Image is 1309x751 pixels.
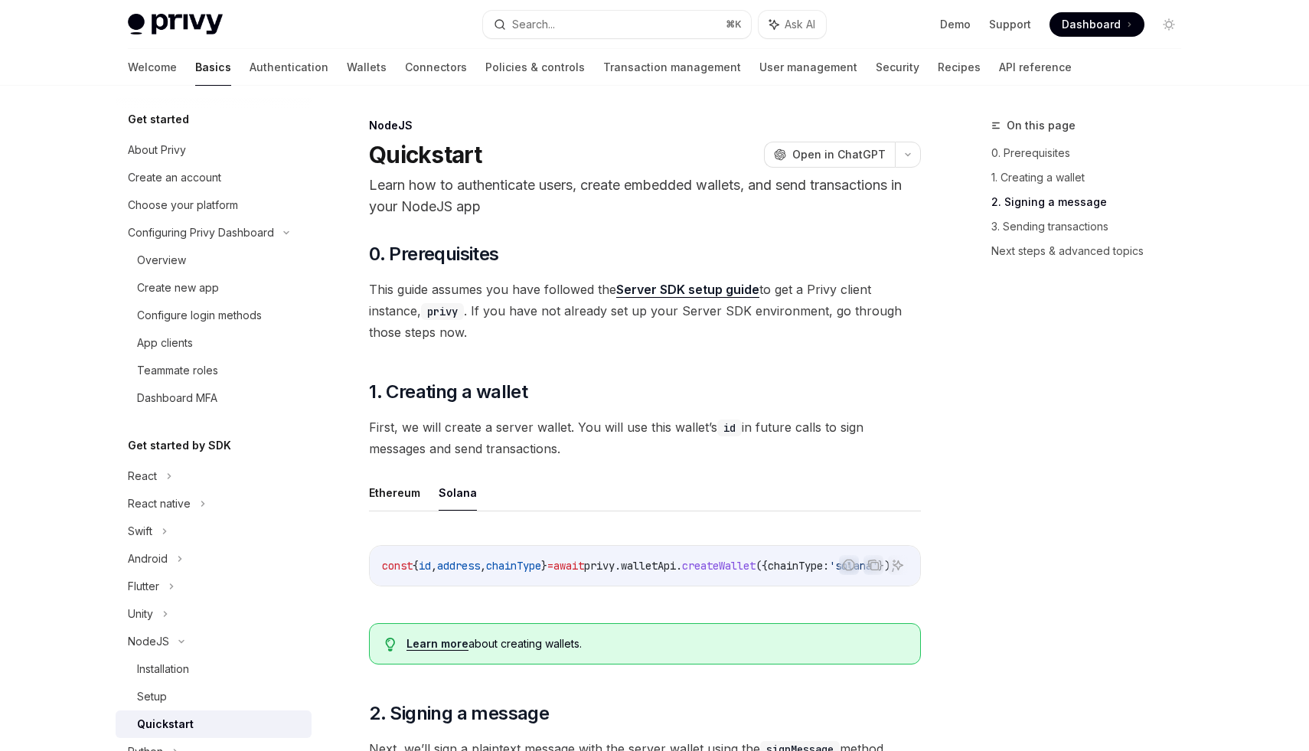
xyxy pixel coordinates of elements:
a: Setup [116,683,312,710]
a: Policies & controls [485,49,585,86]
a: Next steps & advanced topics [991,239,1193,263]
span: await [553,559,584,573]
span: { [413,559,419,573]
a: Quickstart [116,710,312,738]
a: 3. Sending transactions [991,214,1193,239]
div: About Privy [128,141,186,159]
div: NodeJS [369,118,921,133]
div: Quickstart [137,715,194,733]
button: Ethereum [369,475,420,511]
button: Ask AI [888,555,908,575]
a: Dashboard MFA [116,384,312,412]
span: 2. Signing a message [369,701,549,726]
span: chainType: [768,559,829,573]
a: Welcome [128,49,177,86]
a: Configure login methods [116,302,312,329]
h1: Quickstart [369,141,482,168]
div: Android [128,550,168,568]
span: chainType [486,559,541,573]
span: ⌘ K [726,18,742,31]
span: ({ [756,559,768,573]
a: User management [759,49,857,86]
div: Create an account [128,168,221,187]
span: const [382,559,413,573]
a: Choose your platform [116,191,312,219]
div: Search... [512,15,555,34]
a: Create new app [116,274,312,302]
a: Support [989,17,1031,32]
a: App clients [116,329,312,357]
span: address [437,559,480,573]
div: React [128,467,157,485]
span: . [615,559,621,573]
div: Create new app [137,279,219,297]
span: Dashboard [1062,17,1121,32]
span: id [419,559,431,573]
span: First, we will create a server wallet. You will use this wallet’s in future calls to sign message... [369,416,921,459]
span: Ask AI [785,17,815,32]
a: About Privy [116,136,312,164]
a: API reference [999,49,1072,86]
a: Security [876,49,919,86]
span: , [480,559,486,573]
p: Learn how to authenticate users, create embedded wallets, and send transactions in your NodeJS app [369,175,921,217]
a: Installation [116,655,312,683]
div: Installation [137,660,189,678]
button: Copy the contents from the code block [863,555,883,575]
a: Demo [940,17,971,32]
a: Learn more [406,637,468,651]
button: Ask AI [759,11,826,38]
a: Teammate roles [116,357,312,384]
span: On this page [1007,116,1076,135]
div: Configure login methods [137,306,262,325]
a: Transaction management [603,49,741,86]
a: 0. Prerequisites [991,141,1193,165]
div: App clients [137,334,193,352]
button: Report incorrect code [839,555,859,575]
button: Open in ChatGPT [764,142,895,168]
span: Open in ChatGPT [792,147,886,162]
button: Search...⌘K [483,11,751,38]
a: Overview [116,247,312,274]
a: Dashboard [1049,12,1144,37]
code: id [717,420,742,436]
div: Swift [128,522,152,540]
div: Setup [137,687,167,706]
svg: Tip [385,638,396,651]
a: Wallets [347,49,387,86]
div: Configuring Privy Dashboard [128,224,274,242]
button: Solana [439,475,477,511]
div: Overview [137,251,186,269]
span: . [676,559,682,573]
div: Teammate roles [137,361,218,380]
h5: Get started [128,110,189,129]
h5: Get started by SDK [128,436,231,455]
span: This guide assumes you have followed the to get a Privy client instance, . If you have not alread... [369,279,921,343]
span: 'solana' [829,559,878,573]
a: Create an account [116,164,312,191]
a: Authentication [250,49,328,86]
button: Toggle dark mode [1157,12,1181,37]
a: 1. Creating a wallet [991,165,1193,190]
div: React native [128,495,191,513]
div: about creating wallets. [406,636,905,651]
img: light logo [128,14,223,35]
a: Basics [195,49,231,86]
span: privy [584,559,615,573]
span: 0. Prerequisites [369,242,498,266]
span: } [541,559,547,573]
span: = [547,559,553,573]
code: privy [421,303,464,320]
a: Recipes [938,49,981,86]
span: 1. Creating a wallet [369,380,527,404]
div: NodeJS [128,632,169,651]
div: Choose your platform [128,196,238,214]
div: Unity [128,605,153,623]
div: Dashboard MFA [137,389,217,407]
a: Connectors [405,49,467,86]
a: 2. Signing a message [991,190,1193,214]
span: createWallet [682,559,756,573]
a: Server SDK setup guide [616,282,759,298]
div: Flutter [128,577,159,596]
span: walletApi [621,559,676,573]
